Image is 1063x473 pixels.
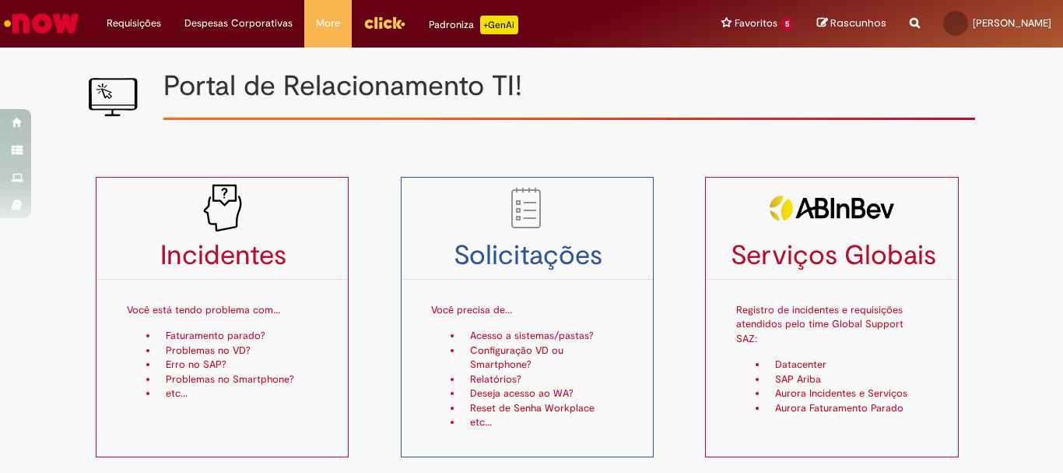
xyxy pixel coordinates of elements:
[316,16,340,31] span: More
[431,284,623,321] p: Você precisa de...
[462,387,623,401] li: Deseja acesso ao WA?
[158,372,318,387] li: Problemas no Smartphone?
[198,183,247,233] img: problem_it_V2.png
[462,401,623,416] li: Reset de Senha Workplace
[163,71,975,102] h1: Portal de Relacionamento TI!
[502,183,552,233] img: to_do_list.png
[781,18,794,31] span: 5
[830,16,886,30] span: Rascunhos
[158,358,318,372] li: Erro no SAP?
[158,344,318,358] li: Problemas no VD?
[2,8,82,39] img: ServiceNow
[767,358,928,372] li: Datacenter
[462,329,623,344] li: Acesso a sistemas/pastas?
[735,16,777,31] span: Favoritos
[402,241,653,271] h3: Solicitações
[480,16,518,34] p: +GenAi
[462,415,623,430] li: etc...
[767,387,928,401] li: Aurora Incidentes e Serviços
[767,372,928,387] li: SAP Ariba
[363,11,405,34] img: click_logo_yellow_360x200.png
[184,16,293,31] span: Despesas Corporativas
[107,16,161,31] span: Requisições
[767,401,928,416] li: Aurora Faturamento Parado
[817,16,886,31] a: Rascunhos
[88,71,138,121] img: IT_portal_V2.png
[706,241,957,271] h3: Serviços Globais
[770,183,894,233] img: servicosglobais2.png
[462,372,623,387] li: Relatórios?
[96,241,348,271] h3: Incidentes
[158,387,318,401] li: etc...
[429,16,518,34] div: Padroniza
[158,329,318,344] li: Faturamento parado?
[973,16,1051,30] span: [PERSON_NAME]
[127,284,318,321] p: Você está tendo problema com...
[462,344,623,372] li: Configuração VD ou Smartphone?
[736,284,928,350] p: Registro de incidentes e requisições atendidos pelo time Global Support SAZ:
